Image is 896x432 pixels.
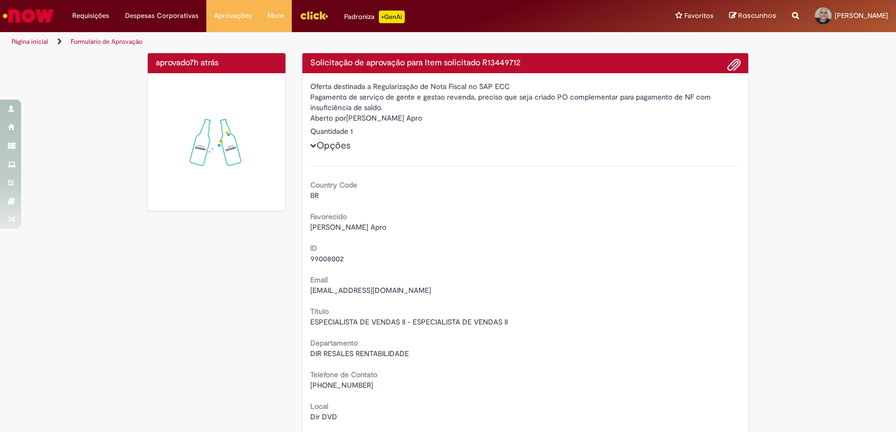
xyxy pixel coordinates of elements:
b: ID [310,243,317,253]
a: Rascunhos [729,11,776,21]
span: Rascunhos [738,11,776,21]
b: Email [310,275,328,284]
b: Country Code [310,180,357,190]
b: Telefone de Contato [310,370,377,379]
span: [PHONE_NUMBER] [310,380,373,390]
time: 27/08/2025 09:59:50 [189,57,218,68]
span: [PERSON_NAME] [835,11,888,20]
div: Oferta destinada a Regularização de Nota Fiscal no SAP ECC [310,81,741,92]
b: Local [310,401,328,411]
label: Aberto por [310,113,346,123]
span: Requisições [72,11,109,21]
span: [EMAIL_ADDRESS][DOMAIN_NAME] [310,286,431,295]
div: Quantidade 1 [310,126,741,136]
span: More [268,11,284,21]
b: Título [310,307,329,316]
span: 99008002 [310,254,344,263]
a: Página inicial [12,37,48,46]
span: ESPECIALISTA DE VENDAS II - ESPECIALISTA DE VENDAS II [310,317,508,327]
p: +GenAi [379,11,405,23]
span: Dir DVD [310,412,337,421]
img: sucesso_1.gif [156,81,278,203]
ul: Trilhas de página [8,32,589,52]
h4: aprovado [156,58,278,68]
img: ServiceNow [1,5,55,26]
b: Departamento [310,338,358,348]
img: click_logo_yellow_360x200.png [300,7,328,23]
b: Favorecido [310,212,347,221]
span: DIR RESALES RENTABILIDADE [310,349,409,358]
span: [PERSON_NAME] Apro [310,222,386,232]
span: Aprovações [214,11,252,21]
span: Favoritos [684,11,713,21]
span: BR [310,191,319,200]
a: Formulário de Aprovação [71,37,142,46]
div: Pagamento de serviço de gente e gestao revenda, preciso que seja criado PO complementar para paga... [310,92,741,113]
div: Padroniza [344,11,405,23]
span: 7h atrás [189,57,218,68]
span: Despesas Corporativas [125,11,198,21]
h4: Solicitação de aprovação para Item solicitado R13449712 [310,58,741,68]
div: [PERSON_NAME] Apro [310,113,741,126]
